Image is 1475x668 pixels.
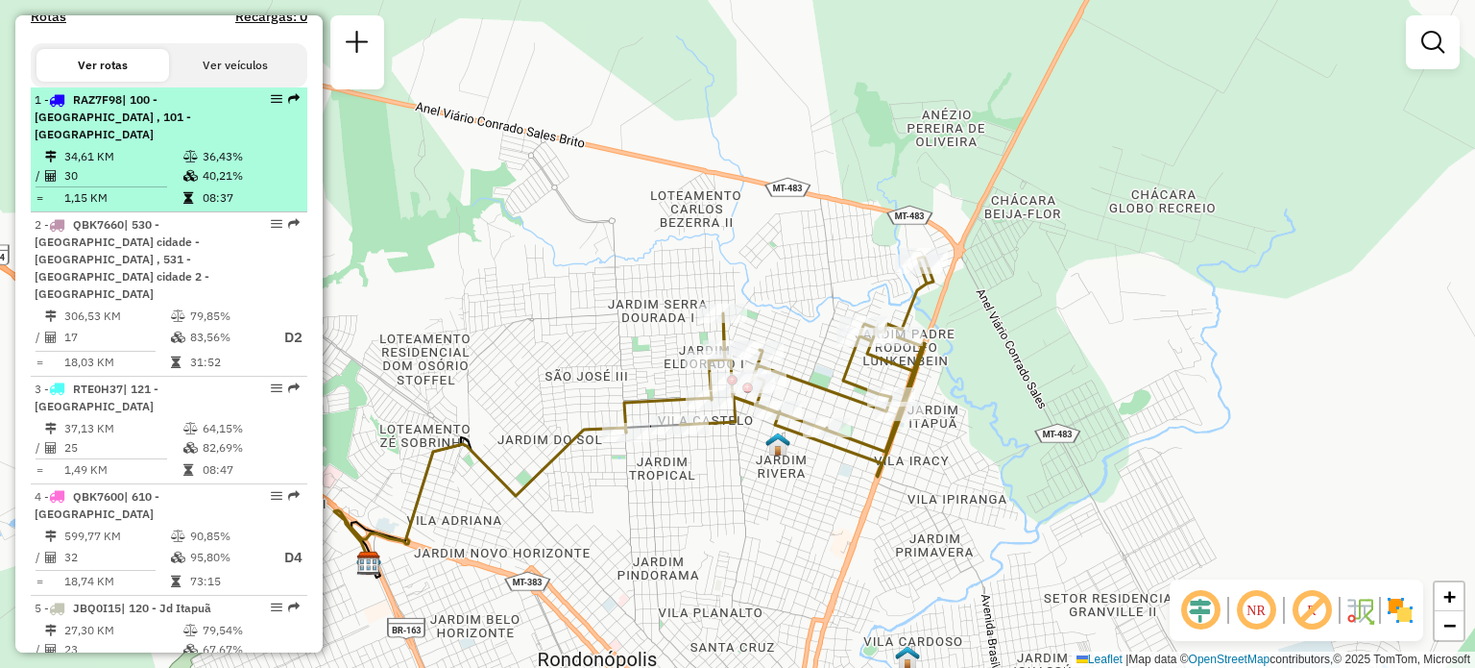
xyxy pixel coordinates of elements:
em: Rota exportada [288,383,300,394]
em: Rota exportada [288,93,300,105]
em: Opções [271,490,282,502]
td: 08:47 [202,460,299,480]
span: 4 - [35,489,159,521]
span: | [1125,653,1128,666]
span: | 100 - [GEOGRAPHIC_DATA] , 101 - [GEOGRAPHIC_DATA] [35,92,191,141]
a: Exibir filtros [1414,23,1452,62]
i: Distância Total [45,310,57,322]
td: 306,53 KM [63,307,170,326]
td: 79,85% [189,307,266,326]
i: Tempo total em rota [171,576,181,587]
span: 1 - [35,92,191,141]
i: Total de Atividades [45,644,57,656]
img: Warecloud Casa Jardim Monte Líbano [765,432,790,457]
i: Tempo total em rota [183,464,193,476]
span: 5 - [35,601,211,615]
img: Exibir/Ocultar setores [1385,595,1415,626]
td: 40,21% [202,166,299,186]
i: Distância Total [45,423,57,434]
i: % de utilização da cubagem [183,170,198,182]
td: 90,85% [189,527,266,546]
td: = [35,460,44,480]
i: % de utilização do peso [171,531,185,542]
span: QBK7600 [73,489,124,504]
i: Total de Atividades [45,442,57,454]
i: % de utilização da cubagem [171,552,185,563]
p: D4 [268,547,302,569]
img: Fluxo de ruas [1344,595,1375,626]
span: RAZ7F98 [73,92,122,107]
i: Distância Total [45,625,57,636]
td: 79,54% [202,621,299,640]
td: 27,30 KM [63,621,182,640]
td: 599,77 KM [63,527,170,546]
td: 37,13 KM [63,419,182,438]
button: Ver rotas [36,49,169,82]
td: 30 [63,166,182,186]
em: Opções [271,602,282,613]
td: 08:37 [202,188,299,208]
td: 34,61 KM [63,147,182,166]
span: + [1443,584,1456,608]
td: 67,67% [202,640,299,659]
span: JBQ0I15 [73,601,121,615]
td: 25 [63,438,182,458]
td: 83,56% [189,326,266,350]
i: % de utilização da cubagem [171,332,185,343]
a: Zoom in [1435,582,1463,611]
i: Distância Total [45,151,57,162]
td: 32 [63,546,170,570]
td: 82,69% [202,438,299,458]
i: Tempo total em rota [171,357,181,368]
a: OpenStreetMap [1189,653,1270,666]
img: CDD Rondonópolis [356,551,381,576]
h4: Rotas [31,9,66,25]
td: / [35,546,44,570]
span: Ocultar deslocamento [1177,587,1223,633]
a: Zoom out [1435,611,1463,640]
span: | 120 - Jd Itapuã [121,601,211,615]
td: / [35,640,44,659]
td: / [35,166,44,186]
i: Distância Total [45,531,57,542]
p: D2 [268,327,302,349]
span: 2 - [35,217,209,301]
span: − [1443,613,1456,637]
i: Tempo total em rota [183,192,193,204]
span: Exibir rótulo [1289,587,1335,633]
em: Opções [271,218,282,230]
span: | 121 - [GEOGRAPHIC_DATA] [35,382,158,413]
i: Total de Atividades [45,332,57,343]
a: Leaflet [1076,653,1123,666]
td: 23 [63,640,182,659]
i: Total de Atividades [45,170,57,182]
em: Opções [271,383,282,394]
td: 1,15 KM [63,188,182,208]
td: 17 [63,326,170,350]
span: QBK7660 [73,217,124,232]
em: Rota exportada [288,602,300,613]
td: 31:52 [189,353,266,372]
td: = [35,353,44,372]
em: Opções [271,93,282,105]
h4: Recargas: 0 [235,9,307,25]
i: Total de Atividades [45,552,57,563]
i: % de utilização da cubagem [183,644,198,656]
td: / [35,326,44,350]
em: Rota exportada [288,490,300,502]
i: % de utilização do peso [183,625,198,636]
i: % de utilização da cubagem [183,442,198,454]
td: 18,74 KM [63,572,170,591]
td: 18,03 KM [63,353,170,372]
td: 95,80% [189,546,266,570]
td: 73:15 [189,572,266,591]
td: = [35,188,44,208]
td: / [35,438,44,458]
td: 64,15% [202,419,299,438]
span: 3 - [35,382,158,413]
td: = [35,572,44,591]
i: % de utilização do peso [183,423,198,434]
div: Map data © contributors,© 2025 TomTom, Microsoft [1072,652,1475,668]
td: 36,43% [202,147,299,166]
i: % de utilização do peso [183,151,198,162]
